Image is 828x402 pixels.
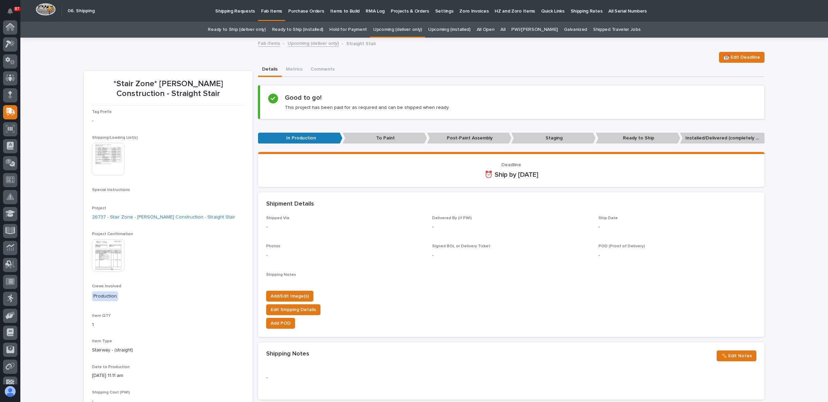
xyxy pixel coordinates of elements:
p: 87 [15,6,19,11]
h2: Good to go! [285,94,321,102]
p: Straight Stair [346,39,376,47]
span: Shipping Notes [266,273,296,277]
p: - [432,252,590,259]
button: Metrics [282,63,307,77]
p: Staging [511,133,596,144]
p: To Paint [343,133,427,144]
p: - [266,252,424,259]
span: Edit Shipping Details [271,306,316,314]
p: - [599,224,756,231]
p: 1 [92,321,244,328]
a: Fab Items [258,39,280,47]
span: Signed BOL or Delivery Ticket [432,244,490,248]
p: - [266,224,424,231]
button: users-avatar [3,384,17,399]
p: - [266,374,424,381]
span: 📆 Edit Deadline [723,53,760,61]
span: Shipping/Loading List(s) [92,136,138,140]
p: - [92,117,244,125]
a: PWI/[PERSON_NAME] [511,22,558,38]
span: Crews Involved [92,284,121,288]
p: - [432,224,590,231]
button: Edit Shipping Details [266,304,320,315]
p: Ready to Ship [596,133,680,144]
div: Notifications87 [8,8,17,19]
a: Upcoming (deliver only) [288,39,339,47]
span: Ship Date [599,216,618,220]
p: ⏰ Ship by [DATE] [266,171,756,179]
span: Item Type [92,339,112,343]
span: Deadline [501,162,521,167]
span: Shipped Via [266,216,289,220]
a: Galvanized [564,22,587,38]
p: - [599,252,756,259]
img: Workspace Logo [36,3,56,16]
h2: 06. Shipping [68,8,95,14]
span: ✏️ Edit Notes [721,352,752,360]
p: Post-Paint Assembly [427,133,512,144]
a: Upcoming (deliver only) [373,22,422,38]
span: Date to Production [92,365,130,369]
button: Comments [307,63,339,77]
h2: Shipment Details [266,200,314,208]
a: All Open [477,22,495,38]
a: Ready to Ship (deliver only) [208,22,265,38]
div: Production [92,291,118,301]
a: Ready to Ship (installed) [272,22,323,38]
p: [DATE] 11:11 am [92,372,244,379]
span: Add/Edit Image(s) [271,292,309,300]
a: Hold for Payment [329,22,367,38]
button: Notifications [3,4,17,18]
span: Item QTY [92,314,111,318]
span: POD (Proof of Delivery) [599,244,645,248]
a: Upcoming (installed) [428,22,471,38]
span: Shipping Cost (PWI) [92,390,130,395]
button: Add POD [266,318,295,329]
h2: Shipping Notes [266,350,309,358]
p: Stairway - (straight) [92,347,244,354]
p: In Production [258,133,343,144]
span: Special Instructions [92,188,130,192]
span: Project Confirmation [92,232,133,236]
button: Details [258,63,282,77]
a: Shipped Traveler Jobs [593,22,641,38]
span: Tag Prefix [92,110,112,114]
p: This project has been paid for as required and can be shipped when ready. [285,104,449,111]
span: Project [92,206,106,210]
button: Add/Edit Image(s) [266,291,313,302]
p: *Stair Zone* [PERSON_NAME] Construction - Straight Stair [92,79,244,99]
button: ✏️ Edit Notes [717,350,756,361]
a: All [500,22,505,38]
a: 26737 - Stair Zone - [PERSON_NAME] Construction - Straight Stair [92,214,235,221]
span: Delivered By (if PWI) [432,216,472,220]
button: 📆 Edit Deadline [719,52,765,63]
p: Installed/Delivered (completely done) [680,133,765,144]
span: Photos [266,244,280,248]
span: Add POD [271,319,291,327]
